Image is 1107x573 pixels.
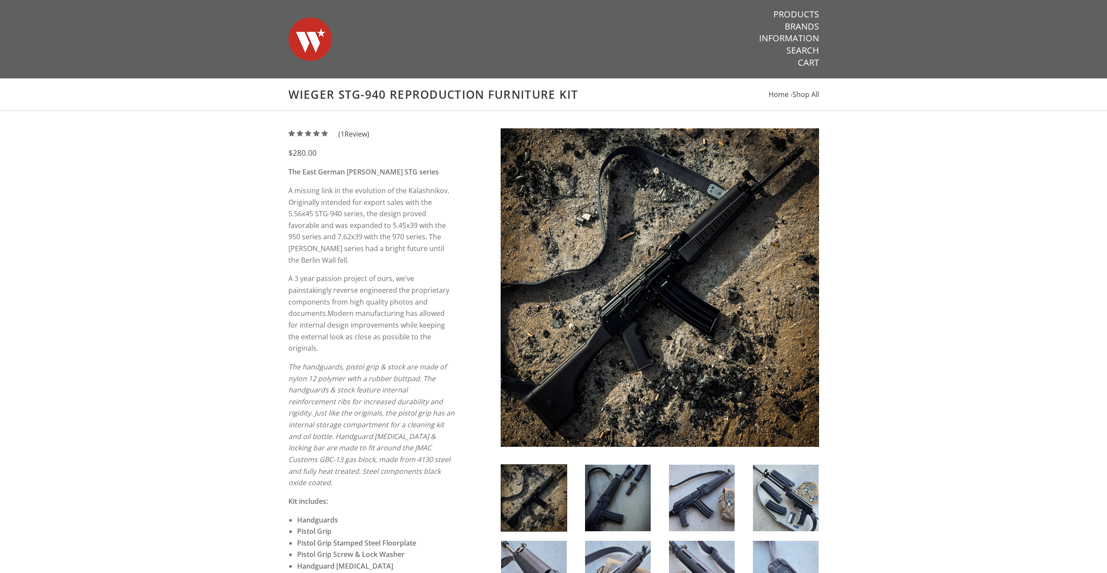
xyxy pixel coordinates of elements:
a: Information [759,33,819,44]
em: The handguards, pistol grip & stock are made of nylon 12 polymer with a rubber buttpad. The handg... [288,362,455,487]
span: $280.00 [288,147,317,158]
a: Products [773,9,819,20]
span: ( Review) [338,128,369,140]
img: Wieger STG-940 Reproduction Furniture Kit [585,465,651,531]
img: Warsaw Wood Co. [288,9,332,70]
a: Brands [785,21,819,32]
span: 1 [341,129,344,139]
a: Cart [798,57,819,68]
img: Wieger STG-940 Reproduction Furniture Kit [669,465,735,531]
a: Home [769,90,789,99]
img: Wieger STG-940 Reproduction Furniture Kit [501,128,819,447]
strong: Handguard [MEDICAL_DATA] [297,561,393,571]
strong: The East German [PERSON_NAME] STG series [288,167,439,177]
strong: Pistol Grip Stamped Steel Floorplate [297,538,416,548]
strong: Handguards [297,515,338,525]
li: › [790,89,819,101]
img: Wieger STG-940 Reproduction Furniture Kit [501,465,567,531]
h1: Wieger STG-940 Reproduction Furniture Kit [288,87,819,102]
img: Wieger STG-940 Reproduction Furniture Kit [753,465,819,531]
a: Search [786,45,819,56]
a: Shop All [793,90,819,99]
span: Modern manufacturing has allowed for internal design improvements while keeping the external look... [288,308,445,353]
strong: Kit includes: [288,496,328,506]
a: (1Review) [288,129,369,139]
strong: Pistol Grip [297,526,331,536]
strong: Pistol Grip Screw & Lock Washer [297,550,405,559]
p: A 3 year passion project of ours, we've painstakingly reverse engineered the proprietary componen... [288,273,455,354]
p: A missing link in the evolution of the Kalashnikov. Originally intended for export sales with the... [288,185,455,266]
